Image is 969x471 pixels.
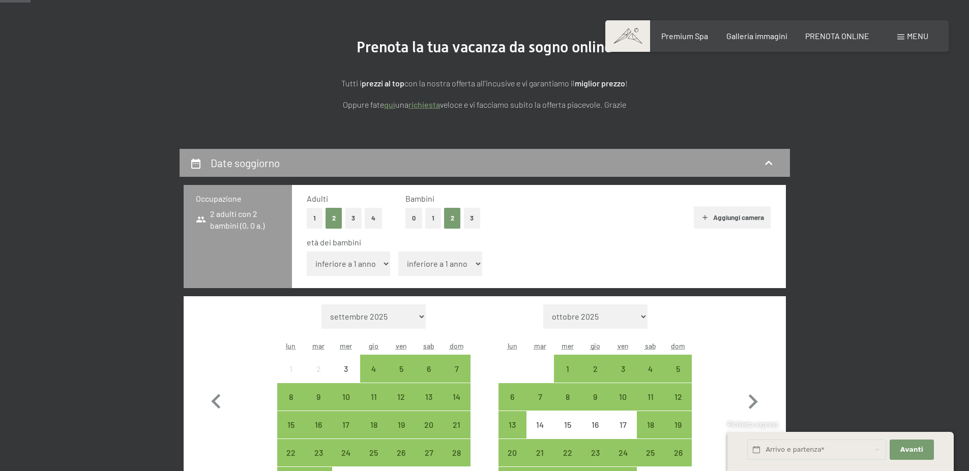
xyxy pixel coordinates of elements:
[582,393,608,418] div: 9
[609,439,636,466] div: arrivo/check-in possibile
[638,421,663,446] div: 18
[554,383,581,411] div: Wed Oct 08 2025
[415,383,443,411] div: arrivo/check-in possibile
[618,341,629,350] abbr: venerdì
[277,439,305,466] div: Mon Sep 22 2025
[360,355,388,382] div: Thu Sep 04 2025
[637,411,664,438] div: arrivo/check-in possibile
[527,421,553,446] div: 14
[609,383,636,411] div: Fri Oct 10 2025
[444,365,469,390] div: 7
[581,411,609,438] div: Thu Oct 16 2025
[671,341,685,350] abbr: domenica
[277,439,305,466] div: arrivo/check-in possibile
[305,439,332,466] div: Tue Sep 23 2025
[805,31,869,41] a: PRENOTA ONLINE
[278,393,304,418] div: 8
[360,439,388,466] div: Thu Sep 25 2025
[360,355,388,382] div: arrivo/check-in possibile
[415,411,443,438] div: Sat Sep 20 2025
[340,341,352,350] abbr: mercoledì
[277,355,305,382] div: arrivo/check-in non effettuabile
[278,421,304,446] div: 15
[277,355,305,382] div: Mon Sep 01 2025
[443,439,470,466] div: Sun Sep 28 2025
[277,411,305,438] div: arrivo/check-in possibile
[555,365,580,390] div: 1
[332,439,360,466] div: arrivo/check-in possibile
[637,411,664,438] div: Sat Oct 18 2025
[416,365,442,390] div: 6
[305,411,332,438] div: Tue Sep 16 2025
[384,100,395,109] a: quì
[526,439,554,466] div: arrivo/check-in possibile
[637,383,664,411] div: arrivo/check-in possibile
[554,411,581,438] div: Wed Oct 15 2025
[388,355,415,382] div: Fri Sep 05 2025
[664,411,692,438] div: arrivo/check-in possibile
[307,237,763,248] div: età dei bambini
[365,208,382,229] button: 4
[527,393,553,418] div: 7
[443,411,470,438] div: arrivo/check-in possibile
[360,383,388,411] div: arrivo/check-in possibile
[464,208,481,229] button: 3
[360,411,388,438] div: arrivo/check-in possibile
[305,383,332,411] div: arrivo/check-in possibile
[277,411,305,438] div: Mon Sep 15 2025
[609,439,636,466] div: Fri Oct 24 2025
[609,355,636,382] div: Fri Oct 03 2025
[500,421,525,446] div: 13
[554,355,581,382] div: Wed Oct 01 2025
[388,383,415,411] div: Fri Sep 12 2025
[332,411,360,438] div: arrivo/check-in possibile
[332,383,360,411] div: Wed Sep 10 2025
[333,393,359,418] div: 10
[332,411,360,438] div: Wed Sep 17 2025
[581,439,609,466] div: Thu Oct 23 2025
[443,439,470,466] div: arrivo/check-in possibile
[332,439,360,466] div: Wed Sep 24 2025
[332,355,360,382] div: arrivo/check-in non effettuabile
[661,31,708,41] a: Premium Spa
[610,393,635,418] div: 10
[360,411,388,438] div: Thu Sep 18 2025
[415,439,443,466] div: arrivo/check-in possibile
[526,383,554,411] div: arrivo/check-in possibile
[581,411,609,438] div: arrivo/check-in non effettuabile
[581,439,609,466] div: arrivo/check-in possibile
[443,411,470,438] div: Sun Sep 21 2025
[581,383,609,411] div: Thu Oct 09 2025
[610,421,635,446] div: 17
[332,383,360,411] div: arrivo/check-in possibile
[609,411,636,438] div: arrivo/check-in non effettuabile
[415,355,443,382] div: arrivo/check-in possibile
[637,355,664,382] div: Sat Oct 04 2025
[498,411,526,438] div: Mon Oct 13 2025
[211,156,280,169] h2: Date soggiorno
[609,355,636,382] div: arrivo/check-in possibile
[443,355,470,382] div: Sun Sep 07 2025
[333,365,359,390] div: 3
[415,411,443,438] div: arrivo/check-in possibile
[415,439,443,466] div: Sat Sep 27 2025
[727,420,778,428] span: Richiesta express
[425,208,441,229] button: 1
[443,383,470,411] div: arrivo/check-in possibile
[326,208,342,229] button: 2
[230,98,739,111] p: Oppure fate una veloce e vi facciamo subito la offerta piacevole. Grazie
[361,421,387,446] div: 18
[526,411,554,438] div: Tue Oct 14 2025
[554,439,581,466] div: arrivo/check-in possibile
[575,78,625,88] strong: miglior prezzo
[196,193,280,204] h3: Occupazione
[415,355,443,382] div: Sat Sep 06 2025
[498,439,526,466] div: arrivo/check-in possibile
[582,421,608,446] div: 16
[230,77,739,90] p: Tutti i con la nostra offerta all'incusive e vi garantiamo il !
[665,365,691,390] div: 5
[312,341,325,350] abbr: martedì
[664,383,692,411] div: Sun Oct 12 2025
[637,355,664,382] div: arrivo/check-in possibile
